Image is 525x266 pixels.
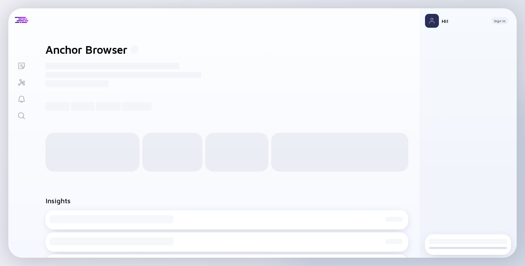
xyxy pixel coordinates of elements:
[45,197,70,205] h2: Insights
[491,17,508,24] button: Sign In
[442,18,486,24] div: Hi!
[45,43,127,56] h1: Anchor Browser
[8,57,34,74] a: Lists
[425,14,439,28] img: Profile Picture
[8,107,34,123] a: Search
[8,90,34,107] a: Reminders
[8,74,34,90] a: Investor Map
